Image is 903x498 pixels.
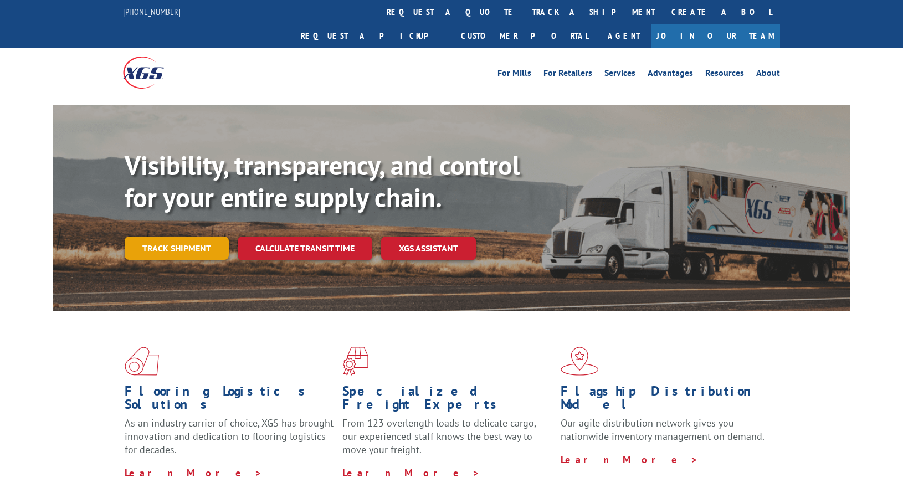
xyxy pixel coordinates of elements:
[342,417,552,466] p: From 123 overlength loads to delicate cargo, our experienced staff knows the best way to move you...
[604,69,635,81] a: Services
[123,6,181,17] a: [PHONE_NUMBER]
[125,384,334,417] h1: Flooring Logistics Solutions
[497,69,531,81] a: For Mills
[381,237,476,260] a: XGS ASSISTANT
[561,453,699,466] a: Learn More >
[453,24,597,48] a: Customer Portal
[125,237,229,260] a: Track shipment
[756,69,780,81] a: About
[543,69,592,81] a: For Retailers
[125,466,263,479] a: Learn More >
[705,69,744,81] a: Resources
[597,24,651,48] a: Agent
[238,237,372,260] a: Calculate transit time
[561,417,765,443] span: Our agile distribution network gives you nationwide inventory management on demand.
[648,69,693,81] a: Advantages
[125,347,159,376] img: xgs-icon-total-supply-chain-intelligence-red
[561,384,770,417] h1: Flagship Distribution Model
[125,417,334,456] span: As an industry carrier of choice, XGS has brought innovation and dedication to flooring logistics...
[561,347,599,376] img: xgs-icon-flagship-distribution-model-red
[342,384,552,417] h1: Specialized Freight Experts
[293,24,453,48] a: Request a pickup
[651,24,780,48] a: Join Our Team
[125,148,520,214] b: Visibility, transparency, and control for your entire supply chain.
[342,347,368,376] img: xgs-icon-focused-on-flooring-red
[342,466,480,479] a: Learn More >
